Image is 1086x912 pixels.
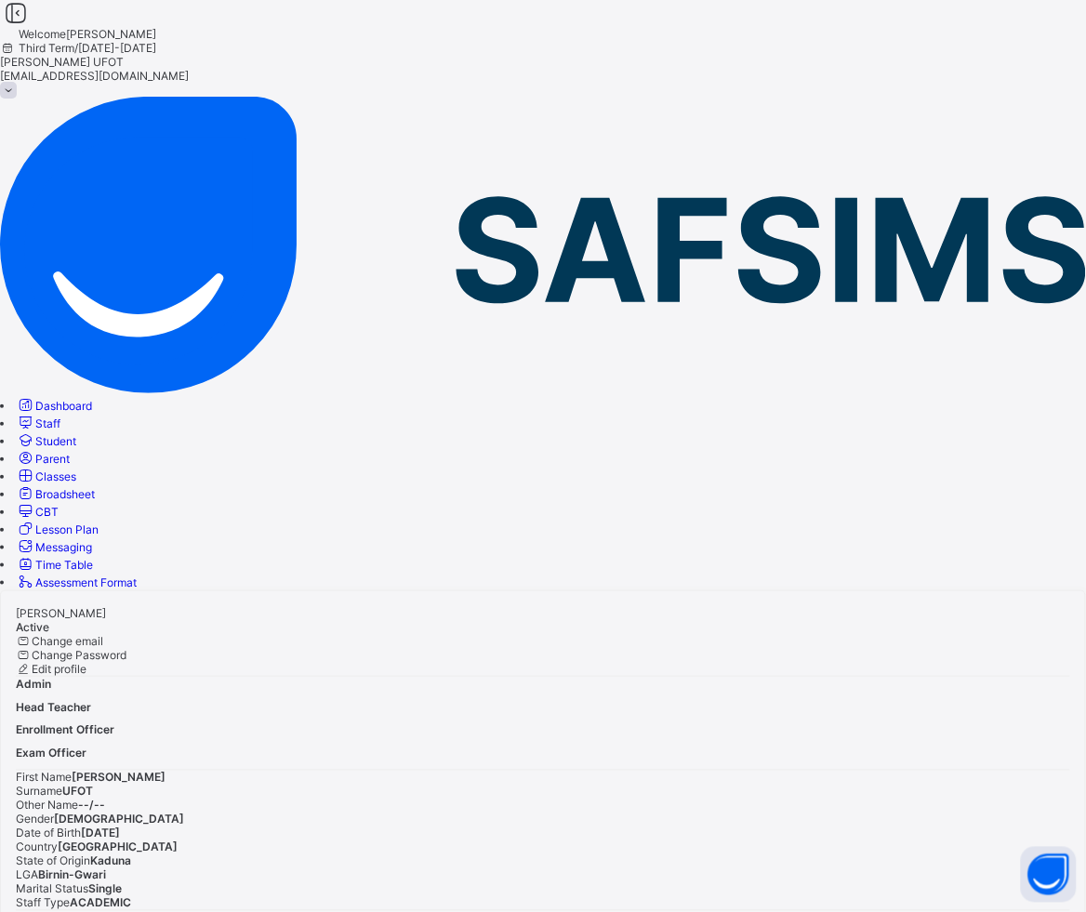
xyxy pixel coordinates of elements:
[35,558,93,572] span: Time Table
[16,452,70,466] a: Parent
[16,868,38,882] span: LGA
[16,700,91,714] span: Head Teacher
[16,399,92,413] a: Dashboard
[32,662,86,676] span: Edit profile
[35,416,60,430] span: Staff
[54,813,184,826] span: [DEMOGRAPHIC_DATA]
[35,434,76,448] span: Student
[16,540,92,554] a: Messaging
[16,747,86,760] span: Exam Officer
[32,634,103,648] span: Change email
[16,723,114,737] span: Enrollment Officer
[16,840,58,854] span: Country
[16,896,70,910] span: Staff Type
[16,505,59,519] a: CBT
[35,452,70,466] span: Parent
[16,785,62,799] span: Surname
[16,606,106,620] span: [PERSON_NAME]
[58,840,178,854] span: [GEOGRAPHIC_DATA]
[16,882,88,896] span: Marital Status
[35,399,92,413] span: Dashboard
[16,487,95,501] a: Broadsheet
[38,868,106,882] span: Birnin-Gwari
[35,469,76,483] span: Classes
[78,799,105,813] span: --/--
[16,677,51,691] span: Admin
[81,826,120,840] span: [DATE]
[16,469,76,483] a: Classes
[16,522,99,536] a: Lesson Plan
[16,813,54,826] span: Gender
[16,799,78,813] span: Other Name
[16,771,72,785] span: First Name
[19,27,156,41] span: Welcome [PERSON_NAME]
[16,558,93,572] a: Time Table
[88,882,122,896] span: Single
[70,896,131,910] span: ACADEMIC
[72,771,166,785] span: [PERSON_NAME]
[32,648,126,662] span: Change Password
[16,826,81,840] span: Date of Birth
[16,854,90,868] span: State of Origin
[16,416,60,430] a: Staff
[1021,847,1077,903] button: Open asap
[16,434,76,448] a: Student
[35,487,95,501] span: Broadsheet
[62,785,93,799] span: UFOT
[16,575,137,589] a: Assessment Format
[35,522,99,536] span: Lesson Plan
[90,854,131,868] span: Kaduna
[35,505,59,519] span: CBT
[35,575,137,589] span: Assessment Format
[35,540,92,554] span: Messaging
[16,620,49,634] span: Active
